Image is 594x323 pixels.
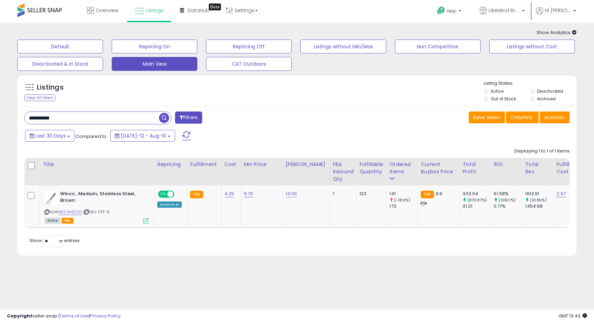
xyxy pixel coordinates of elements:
[514,148,570,155] div: Displaying 1 to 1 of 1 items
[45,191,149,223] div: ASIN:
[556,161,583,175] div: Fulfillment Cost
[112,40,197,53] button: Repricing On
[467,197,487,203] small: (870.97%)
[540,111,570,123] button: Actions
[60,191,145,205] b: Winco , Medium, Stainless Steel, Brown
[286,161,327,168] div: [PERSON_NAME]
[537,96,556,102] label: Archived
[525,203,553,209] div: 1454.68
[110,130,175,142] button: [DATE]-12 - Aug-10
[35,132,66,139] span: Last 30 Days
[545,7,571,14] span: Hi [PERSON_NAME]
[188,7,209,14] span: DataHub
[25,130,74,142] button: Last 30 Days
[491,88,504,94] label: Active
[173,191,184,197] span: OFF
[537,88,563,94] label: Deactivated
[489,40,575,53] button: Listings without Cost
[494,203,522,209] div: 5.17%
[209,3,221,10] div: Tooltip anchor
[121,132,166,139] span: [DATE]-12 - Aug-10
[394,197,410,203] small: (-18.5%)
[333,191,351,197] div: 1
[190,191,203,198] small: FBA
[494,161,519,168] div: ROI
[437,6,445,15] i: Get Help
[389,161,415,175] div: Ordered Items
[30,237,80,244] span: Show: entries
[206,40,292,53] button: Repricing Off
[462,203,491,209] div: 31.21
[190,161,218,168] div: Fulfillment
[447,8,457,14] span: Help
[43,161,151,168] div: Title
[491,96,516,102] label: Out of Stock
[462,191,491,197] div: 303.04
[17,40,103,53] button: Default
[469,111,505,123] button: Save View
[206,57,292,71] button: CAT Outdoors
[76,133,108,140] span: Compared to:
[395,40,481,53] button: Non Competitive
[359,161,383,175] div: Fulfillable Quantity
[112,57,197,71] button: Main View
[436,190,442,197] span: 9.9
[157,201,182,208] div: Amazon AI
[525,161,551,175] div: Total Rev.
[389,203,418,209] div: 173
[37,83,64,92] h5: Listings
[431,1,468,23] a: Help
[462,161,488,175] div: Total Profit
[499,197,516,203] small: (1091.1%)
[96,7,118,14] span: Overview
[145,7,164,14] span: Listings
[506,111,539,123] button: Columns
[45,218,61,224] span: All listings currently available for purchase on Amazon
[389,191,418,197] div: 141
[537,29,577,36] span: Show Analytics
[494,191,522,197] div: 61.58%
[510,114,532,121] span: Columns
[17,57,103,71] button: Deactivated & In Stock
[175,111,202,124] button: Filters
[536,7,576,23] a: Hi [PERSON_NAME]
[159,191,167,197] span: ON
[224,190,235,197] a: 4.25
[224,161,238,168] div: Cost
[45,191,58,205] img: 21WcqWVoAvL._SL40_.jpg
[556,190,566,197] a: 2.57
[421,161,457,175] div: Current Buybox Price
[59,209,82,215] a: B003HEOLXI
[484,80,577,87] p: Listing States:
[421,191,434,198] small: FBA
[24,94,55,101] div: Clear All Filters
[244,161,280,168] div: Min Price
[489,7,520,14] span: LikeMind Brands
[157,161,184,168] div: Repricing
[530,197,547,203] small: (10.95%)
[286,190,297,197] a: 14.00
[359,191,381,197] div: 123
[62,218,73,224] span: FBA
[525,191,553,197] div: 1613.91
[333,161,354,183] div: FBA inbound Qty
[300,40,386,53] button: Listings without Min/Max
[83,209,110,215] span: | SKU: FST-6
[244,190,253,197] a: 9.70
